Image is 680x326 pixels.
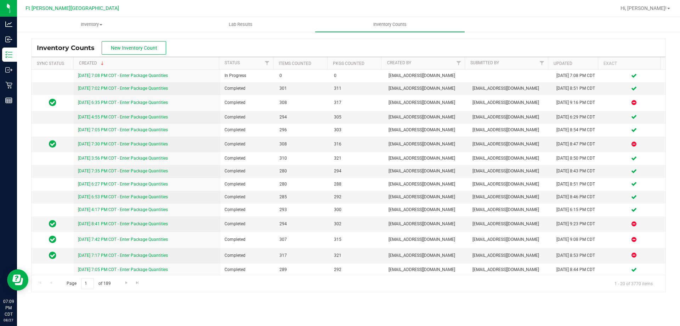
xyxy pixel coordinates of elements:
[472,99,548,106] span: [EMAIL_ADDRESS][DOMAIN_NAME]
[556,85,598,92] div: [DATE] 8:51 PM CDT
[556,155,598,162] div: [DATE] 8:50 PM CDT
[334,114,380,121] span: 305
[279,181,325,188] span: 280
[334,194,380,200] span: 292
[5,82,12,89] inline-svg: Retail
[334,181,380,188] span: 288
[389,127,464,133] span: [EMAIL_ADDRESS][DOMAIN_NAME]
[334,168,380,175] span: 294
[389,99,464,106] span: [EMAIL_ADDRESS][DOMAIN_NAME]
[5,36,12,43] inline-svg: Inbound
[279,99,325,106] span: 308
[5,66,12,73] inline-svg: Outbound
[49,139,56,149] span: In Sync
[78,253,168,258] a: [DATE] 7:17 PM CDT - Enter Package Quantities
[78,100,168,105] a: [DATE] 6:35 PM CDT - Enter Package Quantities
[111,45,157,51] span: New Inventory Count
[472,168,548,175] span: [EMAIL_ADDRESS][DOMAIN_NAME]
[364,21,416,28] span: Inventory Counts
[279,168,325,175] span: 280
[556,168,598,175] div: [DATE] 8:43 PM CDT
[556,266,598,273] div: [DATE] 8:44 PM CDT
[225,236,271,243] span: Completed
[470,60,499,65] a: Submitted By
[472,252,548,259] span: [EMAIL_ADDRESS][DOMAIN_NAME]
[279,61,311,66] a: Items Counted
[79,61,105,66] a: Created
[389,72,464,79] span: [EMAIL_ADDRESS][DOMAIN_NAME]
[225,221,271,227] span: Completed
[556,181,598,188] div: [DATE] 8:51 PM CDT
[225,72,271,79] span: In Progress
[225,168,271,175] span: Completed
[334,127,380,133] span: 303
[279,85,325,92] span: 301
[78,115,168,120] a: [DATE] 4:55 PM CDT - Enter Package Quantities
[78,221,168,226] a: [DATE] 8:41 PM CDT - Enter Package Quantities
[132,278,143,288] a: Go to the last page
[334,252,380,259] span: 321
[49,234,56,244] span: In Sync
[166,17,315,32] a: Lab Results
[472,155,548,162] span: [EMAIL_ADDRESS][DOMAIN_NAME]
[472,85,548,92] span: [EMAIL_ADDRESS][DOMAIN_NAME]
[78,182,168,187] a: [DATE] 6:27 PM CDT - Enter Package Quantities
[225,85,271,92] span: Completed
[225,99,271,106] span: Completed
[389,114,464,121] span: [EMAIL_ADDRESS][DOMAIN_NAME]
[225,127,271,133] span: Completed
[387,60,411,65] a: Created By
[389,181,464,188] span: [EMAIL_ADDRESS][DOMAIN_NAME]
[279,127,325,133] span: 296
[78,168,168,173] a: [DATE] 7:35 PM CDT - Enter Package Quantities
[334,221,380,227] span: 302
[556,236,598,243] div: [DATE] 9:08 PM CDT
[225,266,271,273] span: Completed
[78,267,168,272] a: [DATE] 7:05 PM CDT - Enter Package Quantities
[225,181,271,188] span: Completed
[37,61,64,66] a: Sync Status
[78,207,168,212] a: [DATE] 4:17 PM CDT - Enter Package Quantities
[3,317,14,323] p: 08/27
[219,21,262,28] span: Lab Results
[78,237,168,242] a: [DATE] 7:42 PM CDT - Enter Package Quantities
[225,141,271,148] span: Completed
[7,269,28,291] iframe: Resource center
[78,127,168,132] a: [DATE] 7:05 PM CDT - Enter Package Quantities
[389,206,464,213] span: [EMAIL_ADDRESS][DOMAIN_NAME]
[49,98,56,107] span: In Sync
[17,17,166,32] a: Inventory
[225,206,271,213] span: Completed
[261,57,273,69] a: Filter
[472,194,548,200] span: [EMAIL_ADDRESS][DOMAIN_NAME]
[389,194,464,200] span: [EMAIL_ADDRESS][DOMAIN_NAME]
[78,86,168,91] a: [DATE] 7:02 PM CDT - Enter Package Quantities
[556,114,598,121] div: [DATE] 6:29 PM CDT
[49,219,56,229] span: In Sync
[472,127,548,133] span: [EMAIL_ADDRESS][DOMAIN_NAME]
[389,155,464,162] span: [EMAIL_ADDRESS][DOMAIN_NAME]
[5,97,12,104] inline-svg: Reports
[102,41,166,55] button: New Inventory Count
[334,141,380,148] span: 316
[333,61,364,66] a: Pkgs Counted
[472,266,548,273] span: [EMAIL_ADDRESS][DOMAIN_NAME]
[472,181,548,188] span: [EMAIL_ADDRESS][DOMAIN_NAME]
[556,194,598,200] div: [DATE] 8:46 PM CDT
[279,141,325,148] span: 308
[225,114,271,121] span: Completed
[536,57,548,69] a: Filter
[556,252,598,259] div: [DATE] 8:53 PM CDT
[279,266,325,273] span: 289
[279,72,325,79] span: 0
[25,5,119,11] span: Ft [PERSON_NAME][GEOGRAPHIC_DATA]
[556,221,598,227] div: [DATE] 9:23 PM CDT
[389,266,464,273] span: [EMAIL_ADDRESS][DOMAIN_NAME]
[389,168,464,175] span: [EMAIL_ADDRESS][DOMAIN_NAME]
[556,99,598,106] div: [DATE] 9:16 PM CDT
[279,236,325,243] span: 307
[389,221,464,227] span: [EMAIL_ADDRESS][DOMAIN_NAME]
[78,142,168,147] a: [DATE] 7:30 PM CDT - Enter Package Quantities
[472,206,548,213] span: [EMAIL_ADDRESS][DOMAIN_NAME]
[334,206,380,213] span: 300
